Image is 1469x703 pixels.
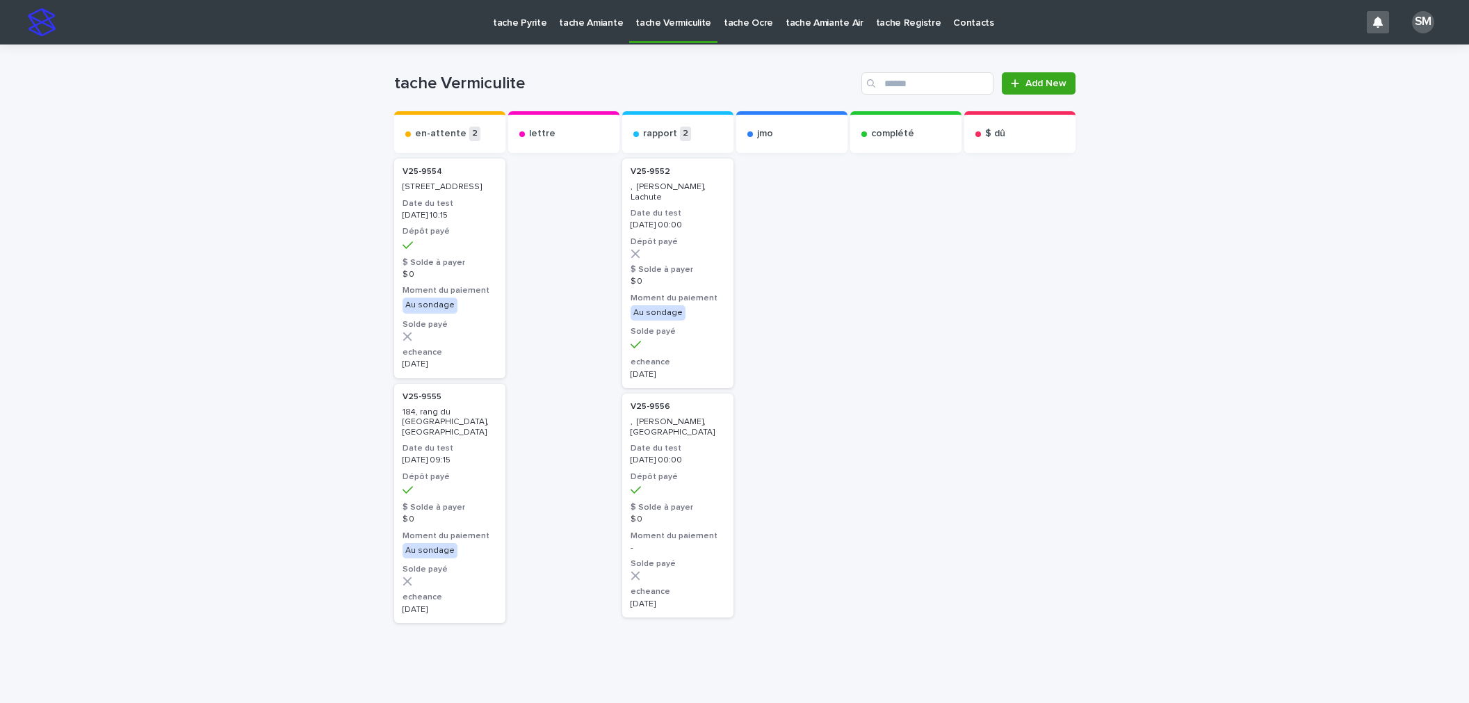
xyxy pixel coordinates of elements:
p: [STREET_ADDRESS] [403,182,497,192]
h3: echeance [403,592,497,603]
p: $ 0 [631,515,725,524]
h3: $ Solde à payer [403,257,497,268]
p: V25-9554 [403,167,442,177]
p: 2 [680,127,691,141]
h3: Moment du paiement [631,531,725,542]
h3: Solde payé [403,319,497,330]
h3: echeance [631,586,725,597]
p: jmo [757,128,773,140]
span: Add New [1025,79,1066,88]
h3: Date du test [403,198,497,209]
p: [DATE] [631,599,725,609]
div: Au sondage [403,543,457,558]
p: [DATE] 00:00 [631,455,725,465]
p: [DATE] 00:00 [631,220,725,230]
p: lettre [529,128,555,140]
p: rapport [643,128,677,140]
div: Au sondage [631,305,685,321]
h3: Dépôt payé [631,471,725,483]
p: $ 0 [403,270,497,280]
h3: $ Solde à payer [631,264,725,275]
p: , [PERSON_NAME], Lachute [631,182,725,202]
p: V25-9556 [631,402,670,412]
h1: tache Vermiculite [394,74,857,94]
p: [DATE] [403,359,497,369]
p: en-attente [415,128,466,140]
h3: Date du test [403,443,497,454]
a: V25-9555 184, rang du [GEOGRAPHIC_DATA], [GEOGRAPHIC_DATA]Date du test[DATE] 09:15Dépôt payé$ Sol... [394,384,505,623]
h3: echeance [403,347,497,358]
p: - [631,543,725,553]
p: V25-9555 [403,392,441,402]
h3: Solde payé [631,558,725,569]
h3: Moment du paiement [403,531,497,542]
p: $ dû [985,128,1005,140]
h3: $ Solde à payer [631,502,725,513]
h3: Dépôt payé [403,471,497,483]
p: 2 [469,127,480,141]
a: V25-9556 , [PERSON_NAME], [GEOGRAPHIC_DATA]Date du test[DATE] 00:00Dépôt payé$ Solde à payer$ 0Mo... [622,394,733,617]
a: Add New [1002,72,1075,95]
p: $ 0 [403,515,497,524]
p: [DATE] [403,605,497,615]
a: V25-9554 [STREET_ADDRESS]Date du test[DATE] 10:15Dépôt payé$ Solde à payer$ 0Moment du paiementAu... [394,159,505,378]
h3: Dépôt payé [403,226,497,237]
div: Au sondage [403,298,457,313]
p: 184, rang du [GEOGRAPHIC_DATA], [GEOGRAPHIC_DATA] [403,407,497,437]
p: , [PERSON_NAME], [GEOGRAPHIC_DATA] [631,417,725,437]
h3: echeance [631,357,725,368]
h3: Solde payé [631,326,725,337]
p: complété [871,128,914,140]
h3: Moment du paiement [403,285,497,296]
h3: $ Solde à payer [403,502,497,513]
h3: Date du test [631,208,725,219]
p: $ 0 [631,277,725,286]
h3: Dépôt payé [631,236,725,248]
h3: Date du test [631,443,725,454]
input: Search [861,72,993,95]
img: stacker-logo-s-only.png [28,8,56,36]
h3: Solde payé [403,564,497,575]
p: [DATE] 10:15 [403,211,497,220]
a: V25-9552 , [PERSON_NAME], LachuteDate du test[DATE] 00:00Dépôt payé$ Solde à payer$ 0Moment du pa... [622,159,733,388]
p: V25-9552 [631,167,670,177]
p: [DATE] 09:15 [403,455,497,465]
p: [DATE] [631,370,725,380]
div: SM [1412,11,1434,33]
h3: Moment du paiement [631,293,725,304]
